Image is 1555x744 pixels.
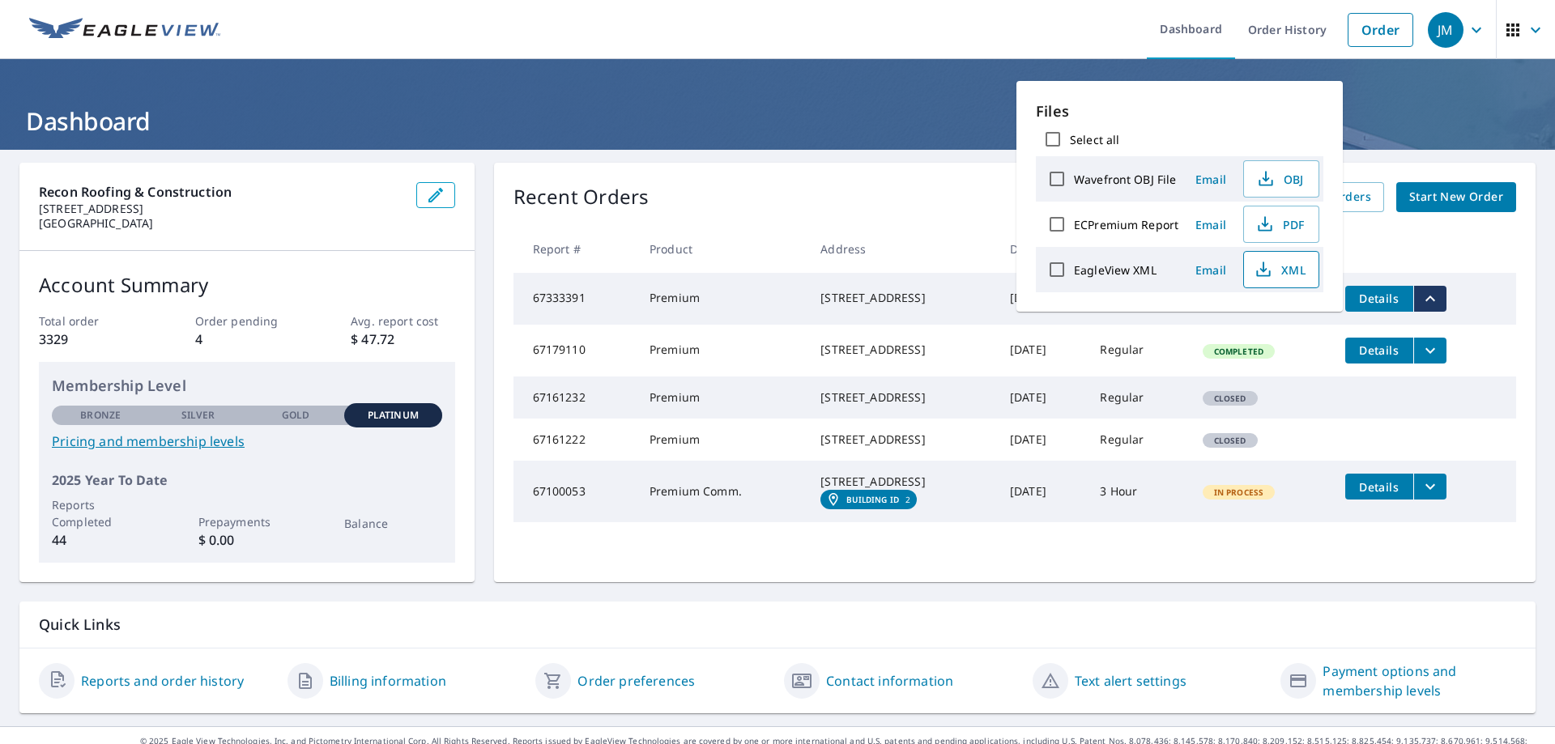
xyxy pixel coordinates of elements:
div: [STREET_ADDRESS] [820,474,984,490]
p: Reports Completed [52,496,149,530]
a: Building ID2 [820,490,917,509]
td: Premium [637,273,807,325]
p: Platinum [368,408,419,423]
label: Wavefront OBJ File [1074,172,1176,187]
p: 3329 [39,329,143,349]
span: Email [1191,262,1230,278]
td: Premium [637,325,807,376]
span: Completed [1204,346,1273,357]
div: [STREET_ADDRESS] [820,389,984,406]
td: Regular [1087,419,1189,461]
a: Reports and order history [81,671,244,691]
p: Balance [344,515,441,532]
div: [STREET_ADDRESS] [820,342,984,358]
button: filesDropdownBtn-67100053 [1413,474,1446,500]
p: $ 0.00 [198,530,296,550]
td: Regular [1087,376,1189,419]
a: Order [1348,13,1413,47]
div: [STREET_ADDRESS] [820,290,984,306]
p: Avg. report cost [351,312,454,329]
span: Closed [1204,393,1256,404]
p: Total order [39,312,143,329]
th: Report # [513,225,637,273]
td: [DATE] [997,419,1087,461]
p: 2025 Year To Date [52,470,442,490]
td: [DATE] [997,376,1087,419]
td: Premium Comm. [637,461,807,522]
th: Product [637,225,807,273]
div: JM [1428,12,1463,48]
button: OBJ [1243,160,1319,198]
td: 67179110 [513,325,637,376]
td: [DATE] [997,461,1087,522]
th: Address [807,225,997,273]
p: 44 [52,530,149,550]
p: Account Summary [39,270,455,300]
p: Recon Roofing & Construction [39,182,403,202]
button: detailsBtn-67100053 [1345,474,1413,500]
td: 67161222 [513,419,637,461]
button: detailsBtn-67333391 [1345,286,1413,312]
p: Membership Level [52,375,442,397]
label: EagleView XML [1074,262,1157,278]
a: Contact information [826,671,953,691]
em: Building ID [846,495,899,504]
span: In Process [1204,487,1274,498]
p: Bronze [80,408,121,423]
p: Order pending [195,312,299,329]
button: filesDropdownBtn-67179110 [1413,338,1446,363]
td: 3 Hour [1087,461,1189,522]
p: Recent Orders [513,182,650,212]
span: OBJ [1254,169,1306,189]
label: Select all [1070,132,1119,147]
td: Premium [637,419,807,461]
p: Files [1036,100,1323,122]
th: Date [997,225,1087,273]
td: Regular [1087,325,1189,376]
button: Email [1185,212,1237,237]
td: 67100053 [513,461,637,522]
button: XML [1243,251,1319,288]
td: 67333391 [513,273,637,325]
label: ECPremium Report [1074,217,1178,232]
p: $ 47.72 [351,329,454,349]
span: Start New Order [1409,187,1503,207]
a: Text alert settings [1075,671,1186,691]
td: [DATE] [997,325,1087,376]
span: XML [1254,260,1306,279]
button: PDF [1243,206,1319,243]
div: [STREET_ADDRESS] [820,432,984,448]
button: Email [1185,167,1237,192]
span: Details [1355,291,1404,306]
p: 4 [195,329,299,349]
p: Gold [282,408,309,423]
span: Details [1355,342,1404,358]
a: Payment options and membership levels [1323,661,1516,700]
a: Start New Order [1396,182,1516,212]
p: Prepayments [198,513,296,530]
p: [GEOGRAPHIC_DATA] [39,216,403,231]
span: PDF [1254,215,1306,234]
span: Details [1355,479,1404,495]
a: Order preferences [577,671,695,691]
a: Billing information [330,671,446,691]
button: Email [1185,257,1237,283]
td: 67161232 [513,376,637,419]
a: Pricing and membership levels [52,432,442,451]
button: filesDropdownBtn-67333391 [1413,286,1446,312]
span: Email [1191,217,1230,232]
td: Premium [637,376,807,419]
p: Silver [181,408,215,423]
span: Closed [1204,435,1256,446]
h1: Dashboard [19,104,1536,138]
button: detailsBtn-67179110 [1345,338,1413,363]
p: [STREET_ADDRESS] [39,202,403,216]
td: [DATE] [997,273,1087,325]
p: Quick Links [39,614,1516,635]
img: EV Logo [29,18,220,42]
span: Email [1191,172,1230,187]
